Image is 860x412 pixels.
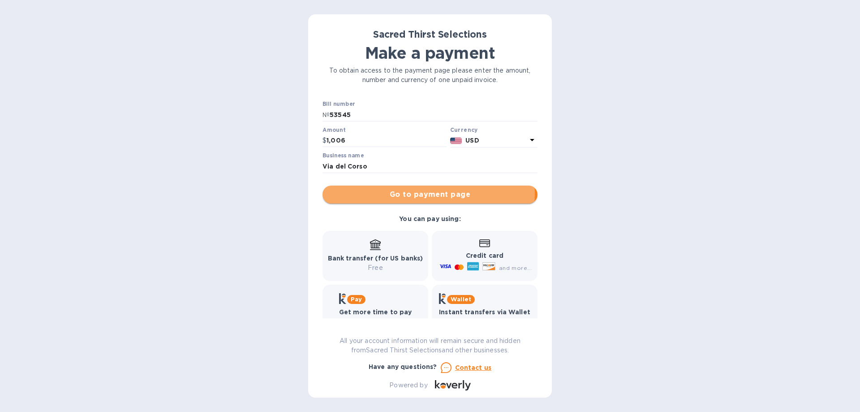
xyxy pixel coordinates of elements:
u: Contact us [455,364,492,371]
p: Powered by [389,381,427,390]
h1: Make a payment [322,43,537,62]
b: You can pay using: [399,215,460,222]
span: Go to payment page [330,189,530,200]
p: Up to 12 weeks [339,317,412,326]
b: USD [465,137,479,144]
label: Business name [322,153,364,159]
label: Bill number [322,102,355,107]
p: $ [322,136,327,145]
b: Currency [450,126,478,133]
button: Go to payment page [322,186,537,204]
p: To obtain access to the payment page please enter the amount, number and currency of one unpaid i... [322,66,537,85]
b: Credit card [466,252,503,259]
b: Get more time to pay [339,308,412,316]
b: Bank transfer (for US banks) [328,255,423,262]
b: Instant transfers via Wallet [439,308,530,316]
b: Sacred Thirst Selections [373,29,487,40]
b: Pay [351,296,362,303]
input: 0.00 [327,134,447,147]
input: Enter business name [322,160,537,173]
b: Wallet [451,296,471,303]
input: Enter bill number [330,108,537,121]
span: and more... [499,265,532,271]
img: USD [450,138,462,144]
p: Free [439,317,530,326]
b: Have any questions? [369,363,437,370]
p: Free [328,263,423,273]
label: Amount [322,127,345,133]
p: All your account information will remain secure and hidden from Sacred Thirst Selections and othe... [322,336,537,355]
p: № [322,110,330,120]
